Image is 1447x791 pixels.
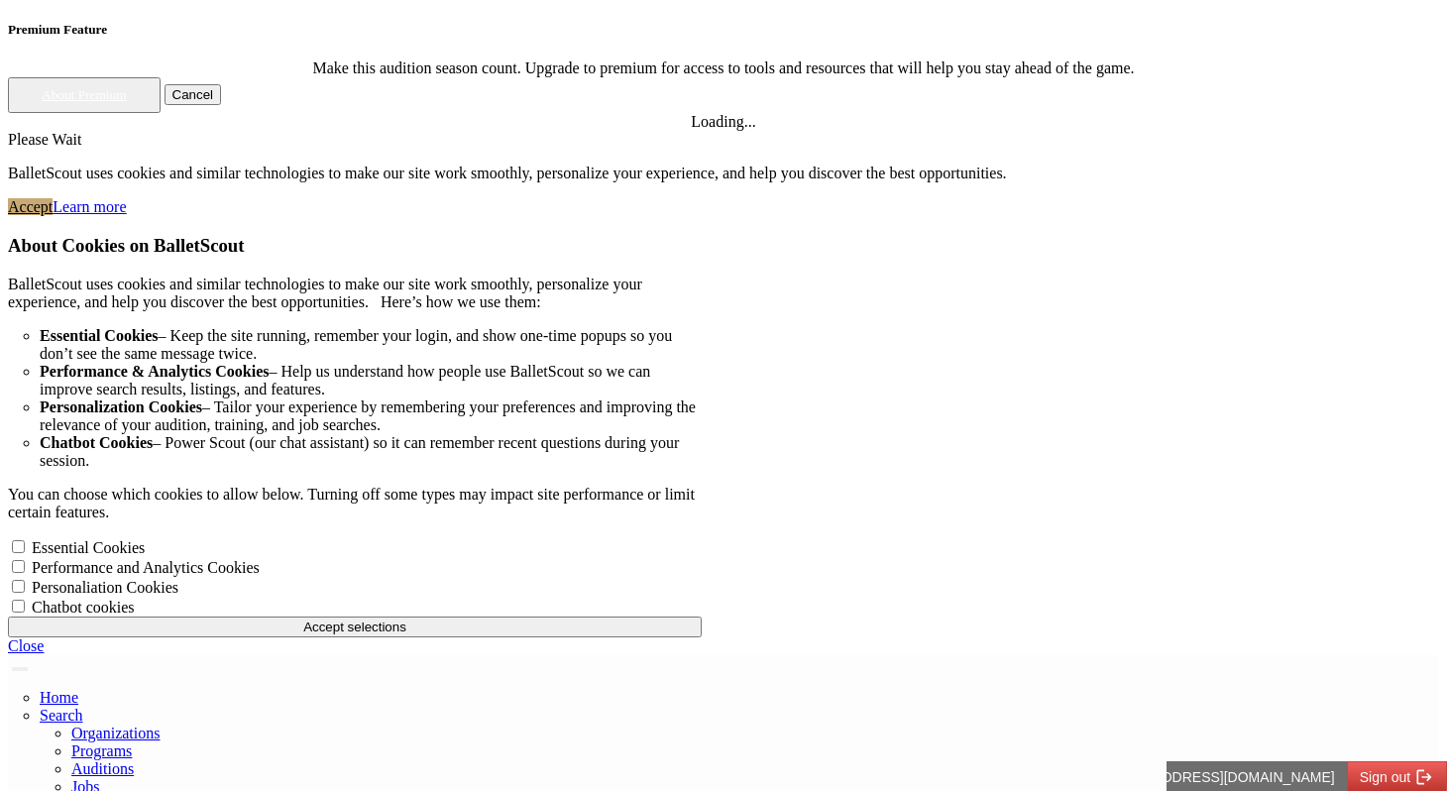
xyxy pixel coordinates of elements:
[53,198,126,215] a: Learn more
[71,742,132,759] a: Programs
[8,637,44,654] a: Close
[8,276,702,311] p: BalletScout uses cookies and similar technologies to make our site work smoothly, personalize you...
[40,434,153,451] b: Chatbot Cookies
[8,59,1439,77] div: Make this audition season count. Upgrade to premium for access to tools and resources that will h...
[42,87,127,102] a: About Premium
[8,235,702,257] h3: About Cookies on BalletScout
[40,363,702,398] li: – Help us understand how people use BalletScout so we can improve search results, listings, and f...
[8,22,1439,38] h5: Premium Feature
[32,539,145,556] label: Essential Cookies
[32,559,260,576] label: Performance and Analytics Cookies
[40,707,83,724] a: Search
[32,579,178,596] label: Personaliation Cookies
[40,363,270,380] b: Performance & Analytics Cookies
[40,434,702,470] li: – Power Scout (our chat assistant) so it can remember recent questions during your session.
[12,667,28,671] button: Toggle navigation
[40,398,202,415] b: Personalization Cookies
[8,486,702,521] p: You can choose which cookies to allow below. Turning off some types may impact site performance o...
[71,760,134,777] a: Auditions
[71,725,160,741] a: Organizations
[40,689,78,706] a: Home
[8,617,702,637] button: Accept selections
[40,327,159,344] b: Essential Cookies
[8,165,1439,182] p: BalletScout uses cookies and similar technologies to make our site work smoothly, personalize you...
[8,198,53,215] a: Accept
[32,599,135,616] label: Chatbot cookies
[40,327,702,363] li: – Keep the site running, remember your login, and show one-time popups so you don’t see the same ...
[165,84,222,105] button: Cancel
[8,131,1439,149] div: Please Wait
[193,8,244,24] span: Sign out
[691,113,755,130] span: Loading...
[40,398,702,434] li: – Tailor your experience by remembering your preferences and improving the relevance of your audi...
